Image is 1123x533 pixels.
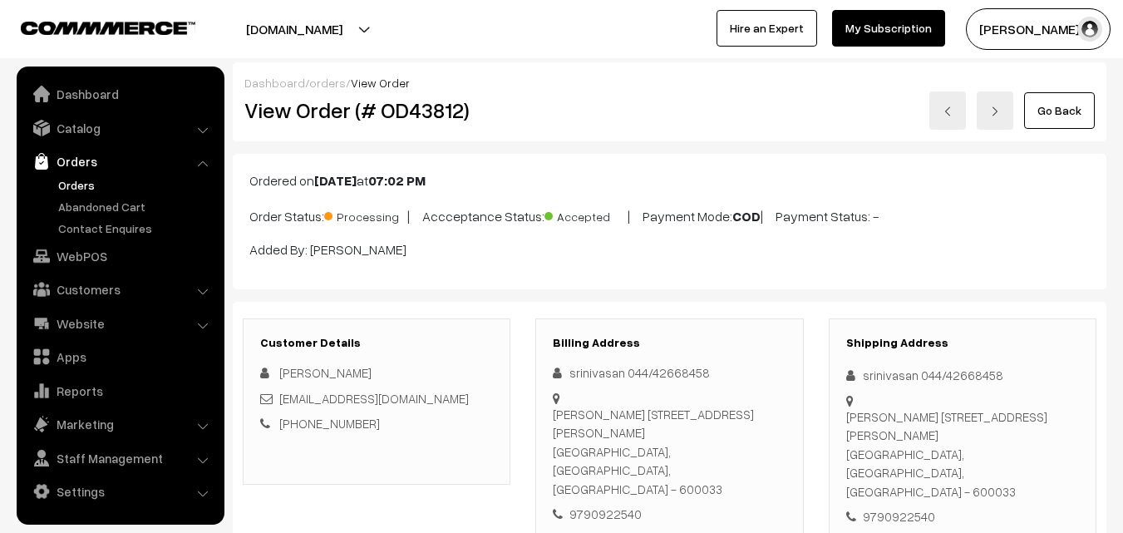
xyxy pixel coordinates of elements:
a: Hire an Expert [717,10,817,47]
p: Ordered on at [249,170,1090,190]
a: Marketing [21,409,219,439]
h3: Shipping Address [846,336,1079,350]
a: COMMMERCE [21,17,166,37]
a: orders [309,76,346,90]
p: Added By: [PERSON_NAME] [249,239,1090,259]
img: COMMMERCE [21,22,195,34]
h3: Customer Details [260,336,493,350]
b: 07:02 PM [368,172,426,189]
a: Settings [21,476,219,506]
div: 9790922540 [553,505,786,524]
span: Processing [324,204,407,225]
a: Contact Enquires [54,220,219,237]
div: / / [244,74,1095,91]
h2: View Order (# OD43812) [244,97,511,123]
a: Customers [21,274,219,304]
a: Orders [54,176,219,194]
b: [DATE] [314,172,357,189]
div: srinivasan 044/42668458 [846,366,1079,385]
button: [PERSON_NAME] s… [966,8,1111,50]
img: user [1077,17,1102,42]
div: [PERSON_NAME] [STREET_ADDRESS][PERSON_NAME] [GEOGRAPHIC_DATA], [GEOGRAPHIC_DATA], [GEOGRAPHIC_DAT... [846,407,1079,501]
div: 9790922540 [846,507,1079,526]
a: [EMAIL_ADDRESS][DOMAIN_NAME] [279,391,469,406]
b: COD [732,208,761,225]
p: Order Status: | Accceptance Status: | Payment Mode: | Payment Status: - [249,204,1090,226]
h3: Billing Address [553,336,786,350]
a: Website [21,308,219,338]
a: Staff Management [21,443,219,473]
a: Abandoned Cart [54,198,219,215]
a: Reports [21,376,219,406]
span: View Order [351,76,410,90]
span: [PERSON_NAME] [279,365,372,380]
div: [PERSON_NAME] [STREET_ADDRESS][PERSON_NAME] [GEOGRAPHIC_DATA], [GEOGRAPHIC_DATA], [GEOGRAPHIC_DAT... [553,405,786,499]
a: Dashboard [244,76,305,90]
a: My Subscription [832,10,945,47]
a: Orders [21,146,219,176]
a: WebPOS [21,241,219,271]
img: left-arrow.png [943,106,953,116]
a: Apps [21,342,219,372]
a: Go Back [1024,92,1095,129]
div: srinivasan 044/42668458 [553,363,786,382]
a: Dashboard [21,79,219,109]
a: [PHONE_NUMBER] [279,416,380,431]
a: Catalog [21,113,219,143]
button: [DOMAIN_NAME] [188,8,401,50]
span: Accepted [544,204,628,225]
img: right-arrow.png [990,106,1000,116]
